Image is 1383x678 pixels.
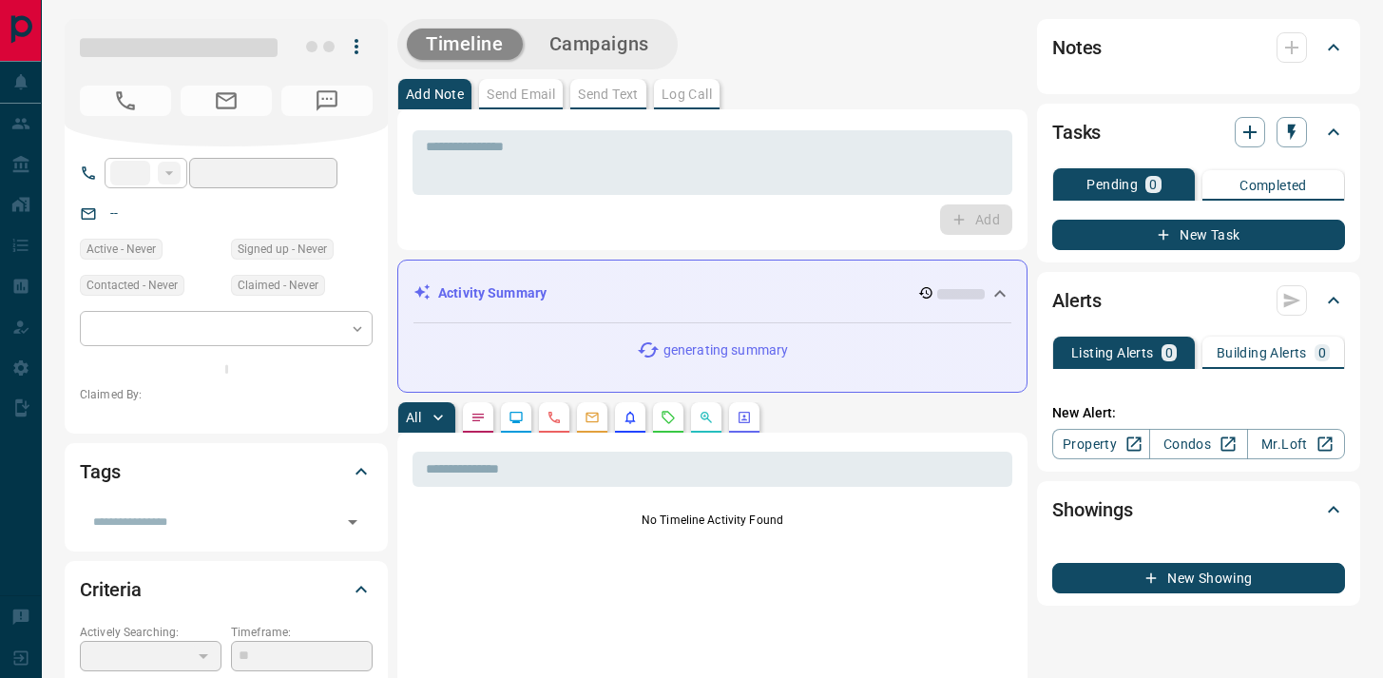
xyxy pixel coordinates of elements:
p: Actively Searching: [80,624,221,641]
span: Active - Never [86,240,156,259]
div: Criteria [80,567,373,612]
h2: Alerts [1052,285,1102,316]
p: Pending [1086,178,1138,191]
svg: Calls [547,410,562,425]
button: New Showing [1052,563,1345,593]
h2: Showings [1052,494,1133,525]
div: Activity Summary [413,276,1011,311]
span: No Number [80,86,171,116]
p: All [406,411,421,424]
span: Claimed - Never [238,276,318,295]
span: No Number [281,86,373,116]
p: No Timeline Activity Found [413,512,1012,529]
svg: Opportunities [699,410,714,425]
svg: Notes [471,410,486,425]
p: Claimed By: [80,386,373,403]
p: Activity Summary [438,283,547,303]
button: Open [339,509,366,535]
div: Tags [80,449,373,494]
p: generating summary [663,340,788,360]
h2: Tags [80,456,120,487]
a: Mr.Loft [1247,429,1345,459]
svg: Agent Actions [737,410,752,425]
svg: Emails [585,410,600,425]
p: Timeframe: [231,624,373,641]
h2: Tasks [1052,117,1101,147]
svg: Lead Browsing Activity [509,410,524,425]
span: No Email [181,86,272,116]
p: Building Alerts [1217,346,1307,359]
h2: Notes [1052,32,1102,63]
svg: Requests [661,410,676,425]
p: New Alert: [1052,403,1345,423]
p: 0 [1165,346,1173,359]
a: Condos [1149,429,1247,459]
div: Tasks [1052,109,1345,155]
button: Timeline [407,29,523,60]
div: Alerts [1052,278,1345,323]
p: Listing Alerts [1071,346,1154,359]
span: Contacted - Never [86,276,178,295]
div: Showings [1052,487,1345,533]
a: -- [110,205,118,221]
a: Property [1052,429,1150,459]
button: New Task [1052,220,1345,250]
span: Signed up - Never [238,240,327,259]
p: Completed [1239,179,1307,192]
p: 0 [1149,178,1157,191]
svg: Listing Alerts [623,410,638,425]
p: Add Note [406,87,464,101]
h2: Criteria [80,574,142,605]
div: Notes [1052,25,1345,70]
p: 0 [1318,346,1326,359]
button: Campaigns [530,29,668,60]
